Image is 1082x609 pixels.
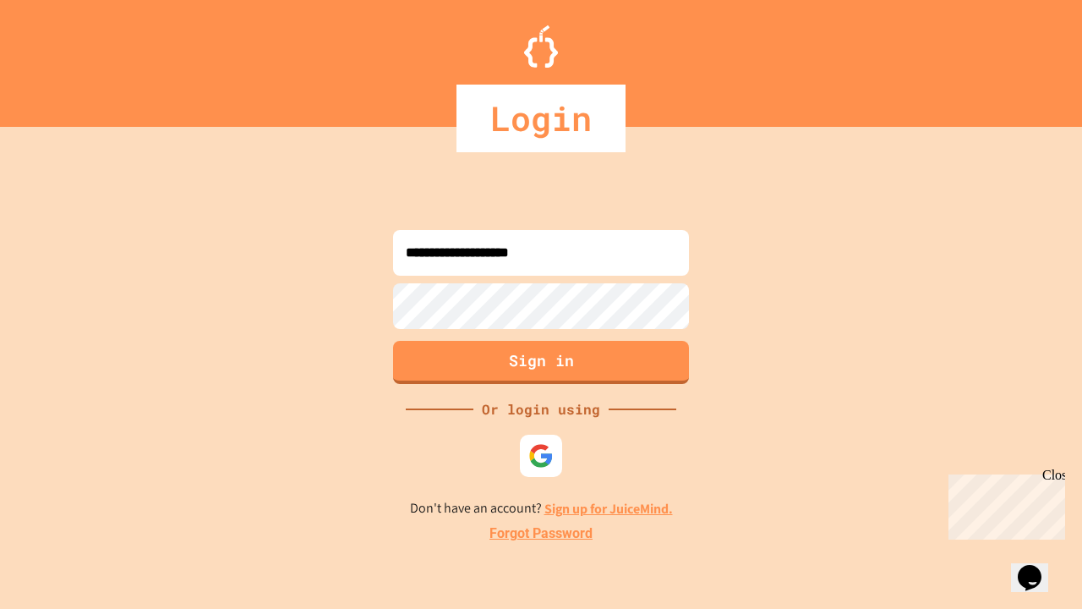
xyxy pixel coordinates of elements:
div: Or login using [473,399,609,420]
iframe: chat widget [1011,541,1065,592]
iframe: chat widget [942,468,1065,540]
a: Forgot Password [489,524,593,544]
img: Logo.svg [524,25,558,68]
div: Chat with us now!Close [7,7,117,107]
p: Don't have an account? [410,498,673,519]
img: google-icon.svg [528,443,554,469]
button: Sign in [393,341,689,384]
a: Sign up for JuiceMind. [544,500,673,518]
div: Login [456,85,626,152]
